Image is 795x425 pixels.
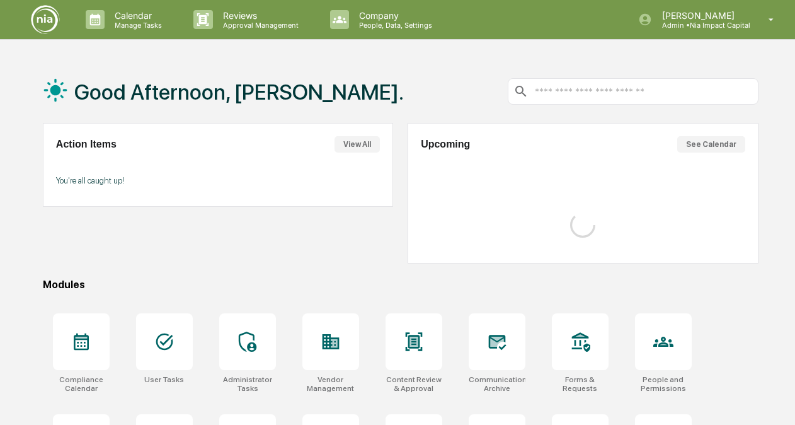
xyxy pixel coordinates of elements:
[56,139,117,150] h2: Action Items
[652,10,750,21] p: [PERSON_NAME]
[652,21,750,30] p: Admin • Nia Impact Capital
[30,4,60,35] img: logo
[302,375,359,393] div: Vendor Management
[349,10,438,21] p: Company
[105,21,168,30] p: Manage Tasks
[349,21,438,30] p: People, Data, Settings
[421,139,470,150] h2: Upcoming
[105,10,168,21] p: Calendar
[469,375,525,393] div: Communications Archive
[213,21,305,30] p: Approval Management
[386,375,442,393] div: Content Review & Approval
[635,375,692,393] div: People and Permissions
[56,176,380,185] p: You're all caught up!
[213,10,305,21] p: Reviews
[144,375,184,384] div: User Tasks
[677,136,745,153] button: See Calendar
[219,375,276,393] div: Administrator Tasks
[74,79,404,105] h1: Good Afternoon, [PERSON_NAME].
[335,136,380,153] button: View All
[552,375,609,393] div: Forms & Requests
[53,375,110,393] div: Compliance Calendar
[43,279,758,291] div: Modules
